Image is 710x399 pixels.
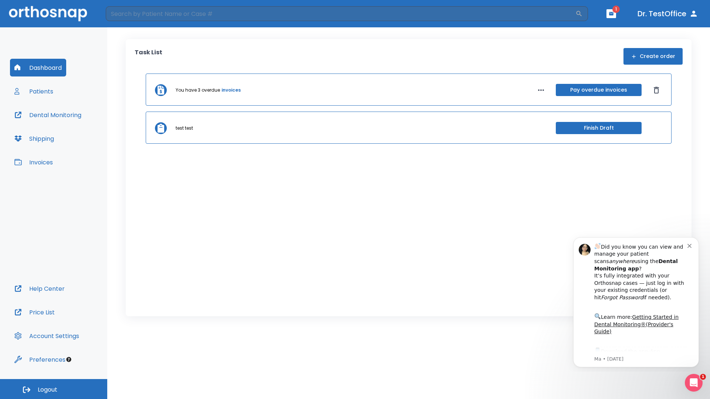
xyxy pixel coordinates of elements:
[10,351,70,368] button: Preferences
[10,153,57,171] button: Invoices
[32,118,98,131] a: App Store
[10,303,59,321] button: Price List
[623,48,683,65] button: Create order
[106,6,575,21] input: Search by Patient Name or Case #
[10,280,69,297] button: Help Center
[612,6,620,13] span: 1
[9,6,87,21] img: Orthosnap
[32,116,125,154] div: Download the app: | ​ Let us know if you need help getting started!
[635,7,701,20] button: Dr. TestOffice
[38,386,57,394] span: Logout
[32,125,125,132] p: Message from Ma, sent 4w ago
[10,82,58,100] button: Patients
[685,374,703,392] iframe: Intercom live chat
[10,59,66,76] button: Dashboard
[135,48,162,65] p: Task List
[10,327,84,345] button: Account Settings
[650,84,662,96] button: Dismiss
[10,106,86,124] button: Dental Monitoring
[700,374,706,380] span: 1
[556,84,642,96] button: Pay overdue invoices
[65,356,72,363] div: Tooltip anchor
[176,125,193,132] p: test test
[176,87,220,93] p: You have 3 overdue
[222,87,241,93] a: invoices
[562,231,710,372] iframe: Intercom notifications message
[10,130,58,147] button: Shipping
[556,122,642,134] button: Finish Draft
[125,11,131,17] button: Dismiss notification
